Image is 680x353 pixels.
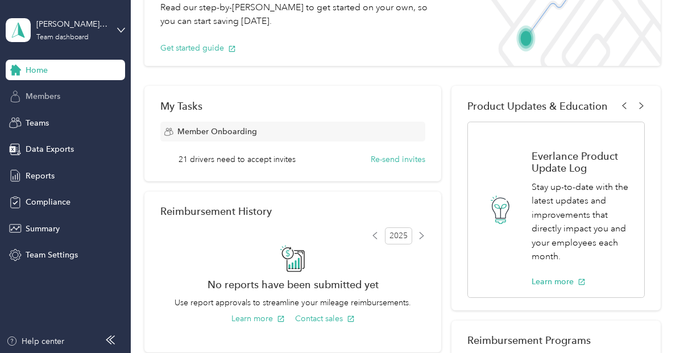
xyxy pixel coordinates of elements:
[26,117,49,129] span: Teams
[36,18,107,30] div: [PERSON_NAME][EMAIL_ADDRESS][PERSON_NAME][DOMAIN_NAME]
[467,100,608,112] span: Product Updates & Education
[160,297,425,309] p: Use report approvals to streamline your mileage reimbursements.
[26,223,60,235] span: Summary
[179,153,296,165] span: 21 drivers need to accept invites
[295,313,355,325] button: Contact sales
[177,126,257,138] span: Member Onboarding
[160,42,236,54] button: Get started guide
[532,180,632,264] p: Stay up-to-date with the latest updates and improvements that directly impact you and your employ...
[6,335,64,347] button: Help center
[26,64,48,76] span: Home
[26,249,78,261] span: Team Settings
[160,1,434,28] p: Read our step-by-[PERSON_NAME] to get started on your own, so you can start saving [DATE].
[36,34,89,41] div: Team dashboard
[26,196,71,208] span: Compliance
[371,153,425,165] button: Re-send invites
[160,205,272,217] h2: Reimbursement History
[160,279,425,290] h2: No reports have been submitted yet
[467,334,645,346] h2: Reimbursement Programs
[160,100,425,112] div: My Tasks
[532,276,586,288] button: Learn more
[26,90,60,102] span: Members
[231,313,285,325] button: Learn more
[385,227,412,244] span: 2025
[26,143,74,155] span: Data Exports
[616,289,680,353] iframe: Everlance-gr Chat Button Frame
[532,150,632,174] h1: Everlance Product Update Log
[26,170,55,182] span: Reports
